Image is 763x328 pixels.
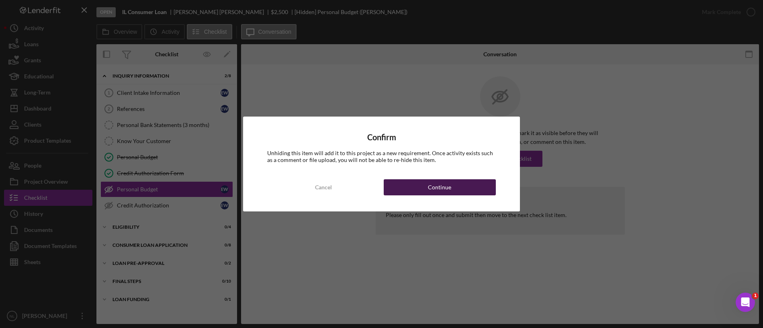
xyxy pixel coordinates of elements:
button: Cancel [267,179,380,195]
h4: Confirm [267,133,496,142]
span: 1 [752,293,759,299]
div: Unhiding this item will add it to this project as a new requirement. Once activity exists such as... [267,150,496,163]
button: Continue [384,179,496,195]
div: Continue [428,179,451,195]
iframe: Intercom live chat [736,293,755,312]
div: Cancel [315,179,332,195]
